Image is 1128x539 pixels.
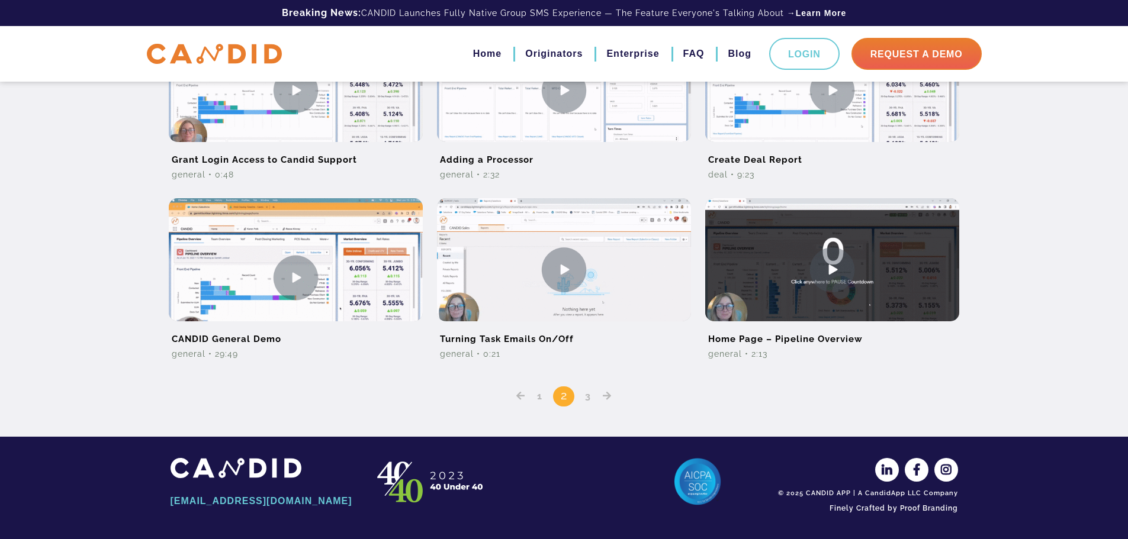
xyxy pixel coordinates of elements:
nav: Posts pagination [162,369,967,407]
a: Request A Demo [851,38,982,70]
img: Create Deal Report Video [705,19,959,162]
div: Deal • 9:23 [705,169,959,180]
img: CANDID General Demo Video [169,198,423,357]
a: Enterprise [606,44,659,64]
h2: Turning Task Emails On/Off [437,321,691,348]
h2: Home Page – Pipeline Overview [705,321,959,348]
div: General • 29:49 [169,348,423,360]
a: Learn More [796,7,846,19]
h2: CANDID General Demo [169,321,423,348]
img: Adding a Processor Video [437,19,691,162]
a: 1 [533,390,547,402]
div: General • 2:13 [705,348,959,360]
a: Login [769,38,840,70]
a: Originators [525,44,583,64]
h2: Grant Login Access to Candid Support [169,142,423,169]
img: AICPA SOC 2 [674,458,721,505]
a: [EMAIL_ADDRESS][DOMAIN_NAME] [171,491,354,511]
a: Blog [728,44,751,64]
img: CANDID APP [171,458,301,477]
a: Finely Crafted by Proof Branding [775,498,958,518]
img: CANDID APP [372,458,490,505]
b: Breaking News: [282,7,361,18]
img: Turning Task Emails On/Off Video [437,198,691,341]
h2: Create Deal Report [705,142,959,169]
div: General • 0:48 [169,169,423,180]
a: FAQ [683,44,705,64]
span: 2 [553,386,574,406]
img: Grant Login Access to Candid Support Video [169,19,423,162]
div: General • 0:21 [437,348,691,360]
img: Home Page – Pipeline Overview Video [705,198,959,341]
img: CANDID APP [147,44,282,64]
a: 3 [581,390,595,402]
div: © 2025 CANDID APP | A CandidApp LLC Company [775,489,958,498]
a: Home [473,44,502,64]
h2: Adding a Processor [437,142,691,169]
div: General • 2:32 [437,169,691,180]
